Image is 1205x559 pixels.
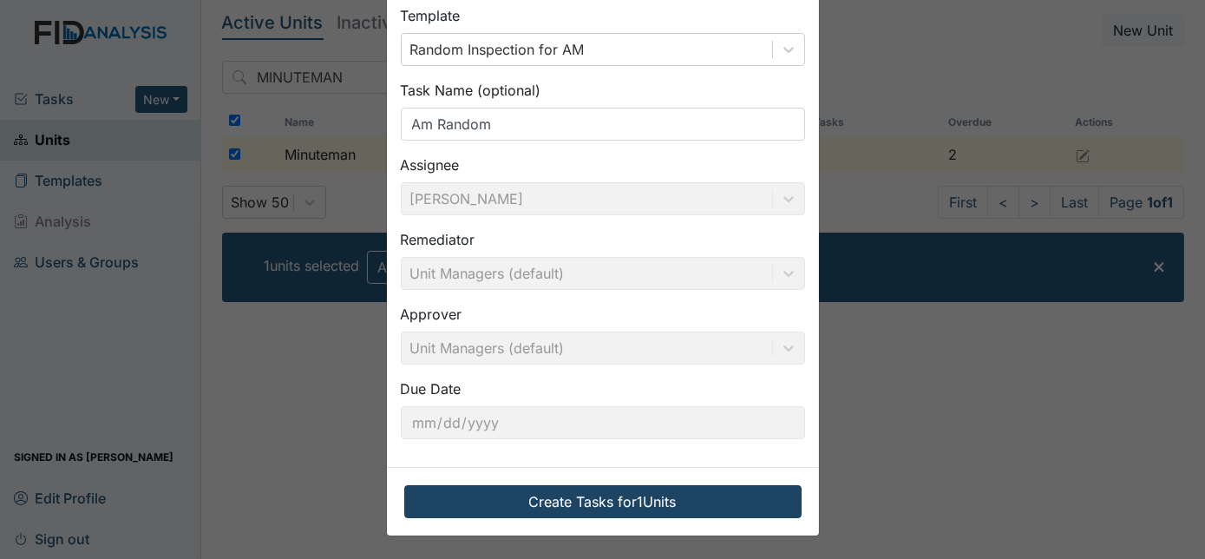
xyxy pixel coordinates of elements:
label: Template [401,5,461,26]
button: Create Tasks for1Units [404,485,802,518]
label: Remediator [401,229,475,250]
label: Due Date [401,378,462,399]
label: Assignee [401,155,460,175]
div: Random Inspection for AM [410,39,585,60]
label: Approver [401,304,462,325]
label: Task Name (optional) [401,80,541,101]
